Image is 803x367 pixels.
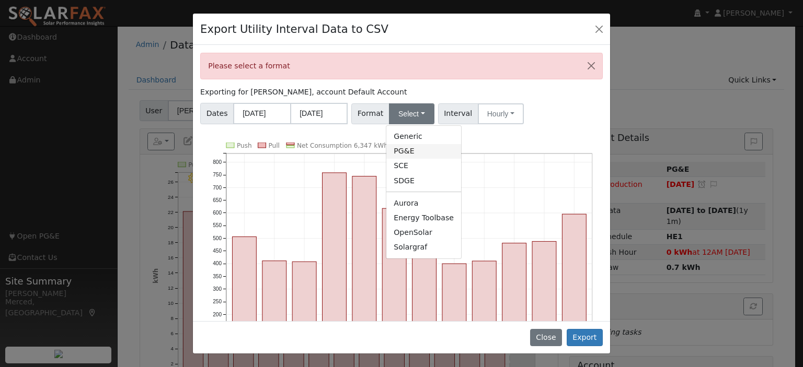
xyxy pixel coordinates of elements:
[567,329,603,347] button: Export
[262,261,286,365] rect: onclick=""
[213,274,222,279] text: 350
[386,129,461,144] a: Generic
[213,223,222,229] text: 550
[386,225,461,240] a: OpenSolar
[351,103,389,124] span: Format
[213,312,222,317] text: 200
[233,237,257,365] rect: onclick=""
[386,159,461,173] a: SCE
[502,243,526,365] rect: onclick=""
[213,172,222,177] text: 750
[530,329,562,347] button: Close
[563,214,587,365] rect: onclick=""
[386,196,461,210] a: Aurora
[213,185,222,191] text: 700
[382,208,406,365] rect: onclick=""
[323,173,347,365] rect: onclick=""
[200,21,388,38] h4: Export Utility Interval Data to CSV
[438,103,478,124] span: Interval
[386,173,461,188] a: SDGE
[213,197,222,203] text: 650
[213,261,222,266] text: 400
[389,103,434,124] button: Select
[386,210,461,225] a: Energy Toolbase
[412,232,437,365] rect: onclick=""
[478,103,524,124] button: Hourly
[532,242,556,365] rect: onclick=""
[200,87,407,98] label: Exporting for [PERSON_NAME], account Default Account
[297,142,388,149] text: Net Consumption 6,347 kWh
[237,142,252,149] text: Push
[213,248,222,254] text: 450
[213,286,222,292] text: 300
[386,144,461,159] a: PG&E
[386,240,461,255] a: Solargraf
[472,261,496,365] rect: onclick=""
[292,262,316,365] rect: onclick=""
[592,21,606,36] button: Close
[580,53,602,79] button: Close
[352,176,376,365] rect: onclick=""
[213,159,222,165] text: 800
[442,264,466,365] rect: onclick=""
[269,142,280,149] text: Pull
[200,103,234,124] span: Dates
[213,299,222,304] text: 250
[200,53,603,79] div: Please select a format
[213,210,222,216] text: 600
[213,235,222,241] text: 500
